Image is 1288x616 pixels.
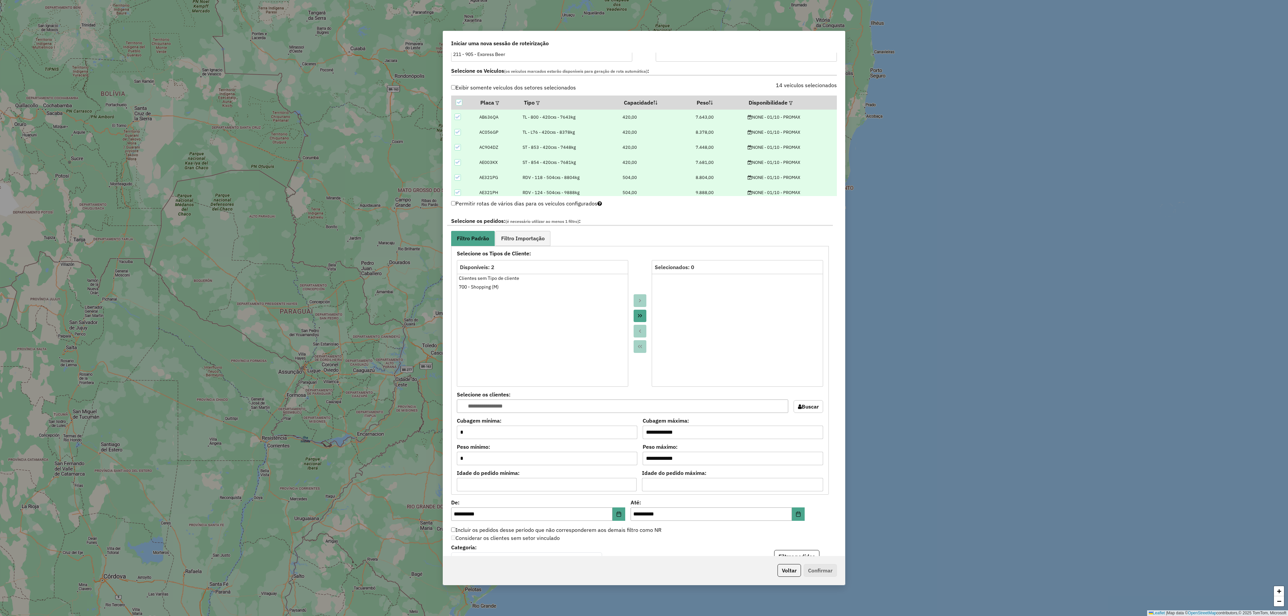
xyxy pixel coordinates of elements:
label: Incluir os pedidos desse período que não corresponderem aos demais filtro como NR [451,526,661,534]
input: Permitir rotas de vários dias para os veículos configurados [451,201,455,205]
th: Peso [692,96,744,110]
td: AE321PH [476,185,519,200]
label: Considerar os clientes sem setor vinculado [451,534,560,542]
div: Disponíveis: 2 [460,263,625,271]
div: 211 - 905 - Express Beer [453,51,630,58]
td: 504,00 [619,185,692,200]
td: 420,00 [619,125,692,140]
td: 8.804,00 [692,170,744,185]
label: Exibir somente veículos dos setores selecionados [451,81,576,94]
td: TL - L76 - 420cxs - 8378kg [519,125,619,140]
i: Possui agenda para o dia [748,191,752,195]
div: NONE - 01/10 - PROMAX [748,159,833,166]
td: AB636QA [476,110,519,125]
span: Filtro Padrão [457,236,489,241]
td: ST - 854 - 420cxs - 7681kg [519,155,619,170]
td: 504,00 [619,170,692,185]
label: Permitir rotas de vários dias para os veículos configurados [451,197,602,210]
th: Capacidade [619,96,692,110]
span: Filtro Importação [501,236,545,241]
td: 420,00 [619,155,692,170]
label: Selecione os Veículos : [451,67,837,76]
td: AE321PG [476,170,519,185]
button: Filtrar pedidos [774,550,819,563]
a: Zoom out [1274,596,1284,606]
span: (os veículos marcados estarão disponíveis para geração de rota automática) [504,69,647,74]
div: Selecionados: 0 [655,263,820,271]
span: | [1166,611,1167,615]
input: Exibir somente veículos dos setores selecionados [451,85,455,89]
label: Até: [631,498,805,506]
td: TL - 800 - 420cxs - 7643kg [519,110,619,125]
div: Clientes sem Tipo de cliente [459,275,626,282]
button: Buscar [794,400,823,413]
td: RDV - 124 - 504cxs - 9888kg [519,185,619,200]
th: Placa [476,96,519,110]
input: Incluir os pedidos desse período que não corresponderem aos demais filtro como NR [451,528,455,532]
label: Cubagem mínima: [457,417,637,425]
td: 7.681,00 [692,155,744,170]
label: Idade do pedido mínima: [457,469,637,477]
i: Possui agenda para o dia [748,176,752,180]
i: Selecione pelo menos um veículo [597,201,602,206]
td: 7.448,00 [692,140,744,155]
div: 700 - Shopping (M) [459,284,626,291]
div: NONE - 01/10 - PROMAX [748,174,833,181]
label: Cubagem máxima: [643,417,823,425]
label: Selecione os clientes: [457,390,788,398]
strong: Selecione os Tipos de Cliente: [453,249,827,257]
td: AC904DZ [476,140,519,155]
span: − [1277,597,1281,605]
button: Choose Date [792,507,805,521]
td: 8.378,00 [692,125,744,140]
td: 420,00 [619,110,692,125]
a: Leaflet [1149,611,1165,615]
div: Map data © contributors,© 2025 TomTom, Microsoft [1147,610,1288,616]
td: 7.643,00 [692,110,744,125]
input: Considerar os clientes sem setor vinculado [451,536,455,540]
div: NONE - 01/10 - PROMAX [748,114,833,120]
a: Zoom in [1274,586,1284,596]
i: Possui agenda para o dia [748,115,752,120]
td: ST - 853 - 420cxs - 7448kg [519,140,619,155]
div: NONE - 01/10 - PROMAX [748,189,833,196]
i: Possui agenda para o dia [748,161,752,165]
div: NONE - 01/10 - PROMAX [748,129,833,135]
th: Disponibilidade [744,96,837,110]
span: + [1277,587,1281,595]
td: AC056GP [476,125,519,140]
label: Peso máximo: [643,443,823,451]
label: Idade do pedido máxima: [642,469,823,477]
label: 14 veículos selecionados [776,81,837,89]
div: NONE - 01/10 - PROMAX [748,144,833,150]
th: Tipo [519,96,619,110]
td: AE003KX [476,155,519,170]
td: 420,00 [619,140,692,155]
button: Move All to Target [634,310,646,322]
i: Possui agenda para o dia [748,145,752,150]
label: De: [451,498,625,506]
button: Choose Date [612,507,625,521]
td: 9.888,00 [692,185,744,200]
label: Selecione os pedidos: : [447,217,833,226]
label: Peso mínimo: [457,443,637,451]
span: Iniciar uma nova sessão de roteirização [451,39,549,47]
label: Categoria: [451,543,602,551]
td: RDV - 118 - 504cxs - 8804kg [519,170,619,185]
span: (é necessário utilizar ao menos 1 filtro) [505,219,579,224]
a: OpenStreetMap [1188,611,1217,615]
i: Possui agenda para o dia [748,130,752,135]
button: Voltar [777,564,801,577]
